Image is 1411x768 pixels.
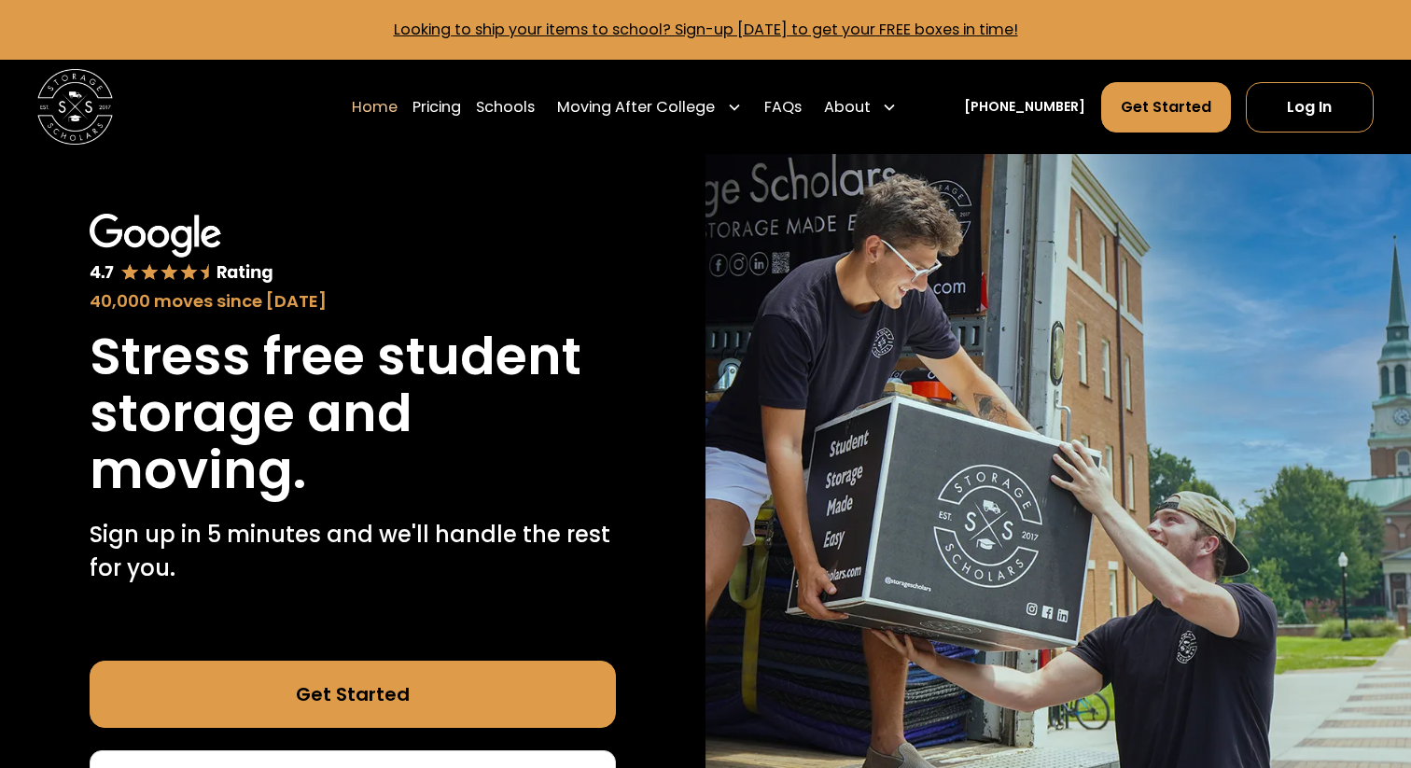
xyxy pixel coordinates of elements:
[394,19,1018,40] a: Looking to ship your items to school? Sign-up [DATE] to get your FREE boxes in time!
[1246,82,1374,133] a: Log In
[90,661,616,728] a: Get Started
[964,97,1085,117] a: [PHONE_NUMBER]
[90,518,616,585] p: Sign up in 5 minutes and we'll handle the rest for you.
[550,81,748,133] div: Moving After College
[37,69,113,145] img: Storage Scholars main logo
[817,81,904,133] div: About
[90,214,273,284] img: Google 4.7 star rating
[476,81,535,133] a: Schools
[37,69,113,145] a: home
[90,288,616,314] div: 40,000 moves since [DATE]
[557,96,715,119] div: Moving After College
[1101,82,1231,133] a: Get Started
[412,81,461,133] a: Pricing
[352,81,398,133] a: Home
[90,328,616,499] h1: Stress free student storage and moving.
[764,81,802,133] a: FAQs
[824,96,871,119] div: About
